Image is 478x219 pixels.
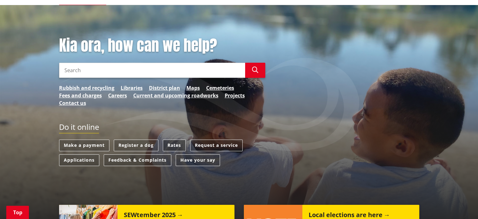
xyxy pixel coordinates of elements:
[225,92,245,99] a: Projects
[59,37,265,55] h1: Kia ora, how can we help?
[59,84,114,92] a: Rubbish and recycling
[186,84,200,92] a: Maps
[59,140,109,151] a: Make a payment
[114,140,158,151] a: Register a dog
[176,154,220,166] a: Have your say
[190,140,243,151] a: Request a service
[59,63,245,78] input: Search input
[59,99,86,107] a: Contact us
[149,84,180,92] a: District plan
[59,154,99,166] a: Applications
[6,206,29,219] a: Top
[449,193,472,215] iframe: Messenger Launcher
[133,92,218,99] a: Current and upcoming roadworks
[121,84,143,92] a: Libraries
[163,140,186,151] a: Rates
[104,154,171,166] a: Feedback & Complaints
[108,92,127,99] a: Careers
[206,84,234,92] a: Cemeteries
[59,123,99,134] h2: Do it online
[59,92,102,99] a: Fees and charges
